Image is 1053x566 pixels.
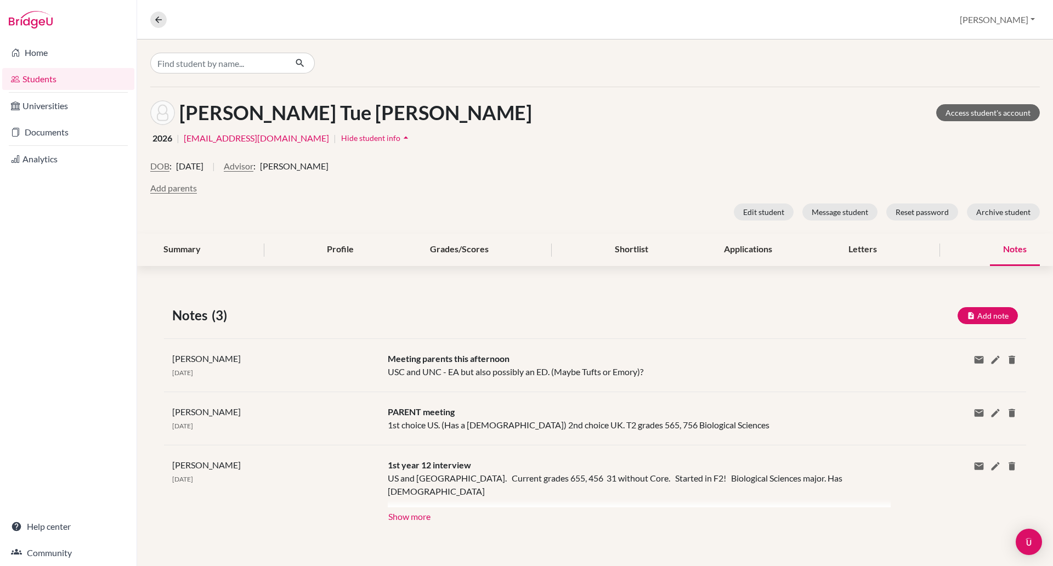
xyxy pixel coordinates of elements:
[886,203,958,220] button: Reset password
[212,305,231,325] span: (3)
[169,160,172,173] span: :
[967,203,1040,220] button: Archive student
[2,542,134,564] a: Community
[172,406,241,417] span: [PERSON_NAME]
[2,95,134,117] a: Universities
[150,182,197,195] button: Add parents
[2,148,134,170] a: Analytics
[224,160,253,173] button: Advisor
[2,516,134,537] a: Help center
[602,234,661,266] div: Shortlist
[955,9,1040,30] button: [PERSON_NAME]
[177,132,179,145] span: |
[388,353,509,364] span: Meeting parents this afternoon
[172,369,193,377] span: [DATE]
[2,121,134,143] a: Documents
[388,472,874,507] div: US and [GEOGRAPHIC_DATA]. Current grades 655, 456 31 without Core. Started in F2! Biological Scie...
[2,42,134,64] a: Home
[9,11,53,29] img: Bridge-U
[172,305,212,325] span: Notes
[150,234,214,266] div: Summary
[734,203,794,220] button: Edit student
[936,104,1040,121] a: Access student's account
[152,132,172,145] span: 2026
[172,353,241,364] span: [PERSON_NAME]
[388,406,455,417] span: PARENT meeting
[150,100,175,125] img: Hoang Tue Anh Nguyen's avatar
[172,475,193,483] span: [DATE]
[333,132,336,145] span: |
[176,160,203,173] span: [DATE]
[260,160,329,173] span: [PERSON_NAME]
[212,160,215,182] span: |
[172,460,241,470] span: [PERSON_NAME]
[835,234,890,266] div: Letters
[150,53,286,73] input: Find student by name...
[380,405,882,432] div: 1st choice US. (Has a [DEMOGRAPHIC_DATA]) 2nd choice UK. T2 grades 565, 756 Biological Sciences
[1016,529,1042,555] div: Open Intercom Messenger
[388,507,431,524] button: Show more
[388,460,471,470] span: 1st year 12 interview
[179,101,532,124] h1: [PERSON_NAME] Tue [PERSON_NAME]
[172,422,193,430] span: [DATE]
[380,352,882,378] div: USC and UNC - EA but also possibly an ED. (Maybe Tufts or Emory)?
[990,234,1040,266] div: Notes
[314,234,367,266] div: Profile
[711,234,785,266] div: Applications
[341,129,412,146] button: Hide student infoarrow_drop_up
[253,160,256,173] span: :
[2,68,134,90] a: Students
[958,307,1018,324] button: Add note
[184,132,329,145] a: [EMAIL_ADDRESS][DOMAIN_NAME]
[400,132,411,143] i: arrow_drop_up
[341,133,400,143] span: Hide student info
[417,234,502,266] div: Grades/Scores
[150,160,169,173] button: DOB
[802,203,877,220] button: Message student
